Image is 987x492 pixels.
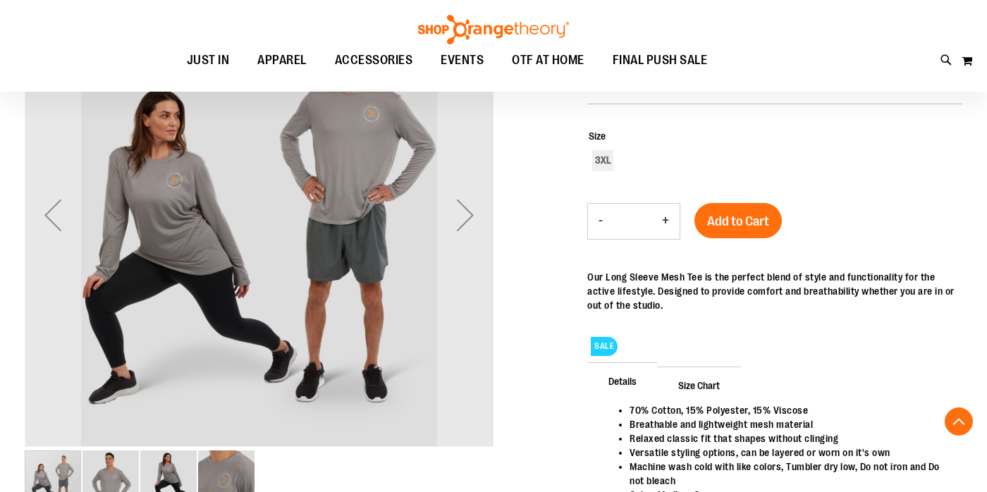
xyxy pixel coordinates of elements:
span: FINAL PUSH SALE [613,44,708,76]
span: Details [587,362,658,399]
button: Add to Cart [694,203,782,238]
span: Size Chart [657,367,741,403]
img: Shop Orangetheory [416,15,571,44]
div: 3XL [592,150,613,171]
strong: SKU [890,81,917,92]
div: Our Long Sleeve Mesh Tee is the perfect blend of style and functionality for the active lifestyle... [587,270,962,312]
a: EVENTS [427,44,498,77]
button: Decrease product quantity [588,204,613,239]
span: ACCESSORIES [335,44,413,76]
a: FINAL PUSH SALE [599,44,722,76]
span: SALE [591,337,618,356]
li: Relaxed classic fit that shapes without clinging [630,431,948,445]
li: 70% Cotton, 15% Polyester, 15% Viscose [630,403,948,417]
button: Increase product quantity [651,204,680,239]
li: Breathable and lightweight mesh material [630,417,948,431]
span: Add to Cart [707,214,769,229]
input: Product quantity [613,204,651,238]
a: JUST IN [173,44,244,77]
span: APPAREL [257,44,307,76]
button: Back To Top [945,407,973,436]
span: OTF AT HOME [512,44,584,76]
a: APPAREL [243,44,321,77]
a: ACCESSORIES [321,44,427,77]
span: EVENTS [441,44,484,76]
li: Versatile styling options, can be layered or worn on it's own [630,445,948,460]
span: Size [589,130,606,142]
li: Machine wash cold with like colors, Tumbler dry low, Do not iron and Do not bleach [630,460,948,488]
a: OTF AT HOME [498,44,599,77]
span: JUST IN [187,44,230,76]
